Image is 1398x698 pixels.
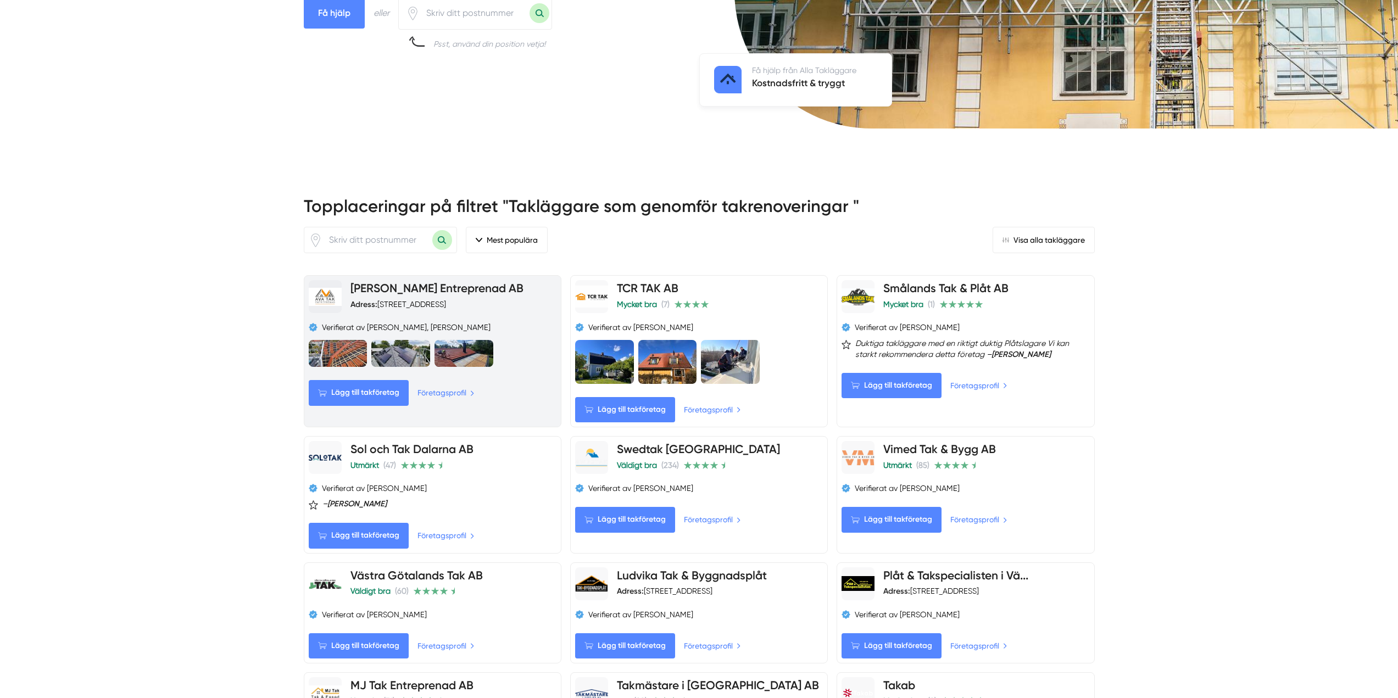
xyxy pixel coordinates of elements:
[309,233,322,247] span: Klicka för att använda din position.
[350,568,483,582] a: Västra Götalands Tak AB
[883,678,915,692] a: Takab
[842,450,875,466] img: Vimed Tak & Bygg AB logotyp
[417,387,475,399] a: Företagsprofil
[309,340,367,367] img: AVA Tak Entreprenad AB bild 2024
[417,640,475,652] a: Företagsprofil
[855,338,1089,360] span: Duktiga takläggare med en riktigt duktig Plåtslagare Vi kan starkt rekommendera detta företag –
[617,678,819,692] a: Takmästare i [GEOGRAPHIC_DATA] AB
[993,227,1095,253] a: Visa alla takläggare
[855,483,960,494] span: Verifierat av [PERSON_NAME]
[842,576,875,590] img: Plåt & Takspecialisten i Värmland AB logotyp
[883,281,1009,295] a: Smålands Tak & Plåt AB
[928,300,935,309] span: (1)
[575,575,608,591] img: Ludvika Tak & Byggnadsplåt logotyp
[322,227,432,253] input: Skriv ditt postnummer
[322,609,427,620] span: Verifierat av [PERSON_NAME]
[883,585,979,596] div: [STREET_ADDRESS]
[638,340,697,384] img: TCR TAK AB bild
[752,66,856,75] span: Få hjälp från Alla Takläggare
[309,567,342,600] img: Västra Götalands Tak AB logotyp
[432,230,452,250] button: Sök med postnummer
[617,300,657,309] span: Mycket bra
[684,513,741,526] a: Företagsprofil
[661,461,679,470] span: (234)
[350,281,523,295] a: [PERSON_NAME] Entreprenad AB
[617,568,767,582] a: Ludvika Tak & Byggnadsplåt
[530,3,549,23] button: Sök med postnummer
[350,442,474,456] a: Sol och Tak Dalarna AB
[309,380,409,405] : Lägg till takföretag
[309,633,409,658] : Lägg till takföretag
[350,587,391,595] span: Väldigt bra
[374,6,389,20] div: eller
[395,587,409,595] span: (60)
[684,640,741,652] a: Företagsprofil
[883,442,996,456] a: Vimed Tak & Bygg AB
[575,286,608,308] img: TCR TAK AB logotyp
[350,299,446,310] div: [STREET_ADDRESS]
[883,586,910,596] strong: Adress:
[950,640,1007,652] a: Företagsprofil
[855,322,960,333] span: Verifierat av [PERSON_NAME]
[684,404,741,416] a: Företagsprofil
[350,461,379,470] span: Utmärkt
[855,609,960,620] span: Verifierat av [PERSON_NAME]
[588,483,693,494] span: Verifierat av [PERSON_NAME]
[383,461,396,470] span: (47)
[575,507,675,532] : Lägg till takföretag
[701,340,760,384] img: TCR TAK AB bild 2024
[309,523,409,548] : Lägg till takföretag
[992,349,1051,359] strong: [PERSON_NAME]
[309,455,342,461] img: Sol och Tak Dalarna AB logotyp
[842,507,942,532] : Lägg till takföretag
[617,281,678,295] a: TCR TAK AB
[588,609,693,620] span: Verifierat av [PERSON_NAME]
[617,442,780,456] a: Swedtak [GEOGRAPHIC_DATA]
[916,461,929,470] span: (85)
[420,1,530,26] input: Skriv ditt postnummer
[406,7,420,20] span: Klicka för att använda din position.
[322,483,427,494] span: Verifierat av [PERSON_NAME]
[617,585,712,596] div: [STREET_ADDRESS]
[435,340,493,367] img: Bild från AVA Tak Entreprenad AB
[950,379,1007,392] a: Företagsprofil
[575,633,675,658] : Lägg till takföretag
[842,633,942,658] : Lägg till takföretag
[406,7,420,20] svg: Pin / Karta
[327,499,387,509] strong: [PERSON_NAME]
[883,300,923,309] span: Mycket bra
[466,227,548,253] button: Mest populära
[883,461,912,470] span: Utmärkt
[309,288,342,306] img: AVA Tak Entreprenad AB logotyp
[842,288,875,305] img: Smålands Tak & Plåt AB logotyp
[883,568,1028,582] a: Plåt & Takspecialisten i Vä...
[950,513,1007,526] a: Företagsprofil
[588,322,693,333] span: Verifierat av [PERSON_NAME]
[617,461,657,470] span: Väldigt bra
[575,448,608,467] img: Swedtak Skåne logotyp
[714,66,742,93] img: Kostnadsfritt & tryggt logotyp
[617,586,644,596] strong: Adress:
[322,322,491,333] span: Verifierat av [PERSON_NAME], [PERSON_NAME]
[433,38,545,49] div: Psst, använd din position vetja!
[575,340,634,384] img: Företagsbild från TCR TAK AB
[309,233,322,247] svg: Pin / Karta
[304,194,1095,227] h2: Topplaceringar på filtret "Takläggare som genomför takrenoveringar "
[575,397,675,422] : Lägg till takföretag
[752,76,856,93] h5: Kostnadsfritt & tryggt
[322,498,387,509] span: –
[350,299,377,309] strong: Adress:
[842,373,942,398] : Lägg till takföretag
[466,227,548,253] span: filter-section
[350,678,474,692] a: MJ Tak Entreprenad AB
[371,340,430,367] img: Företagsbild från AVA Tak Entreprenad AB
[661,300,670,309] span: (7)
[417,529,475,541] a: Företagsprofil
